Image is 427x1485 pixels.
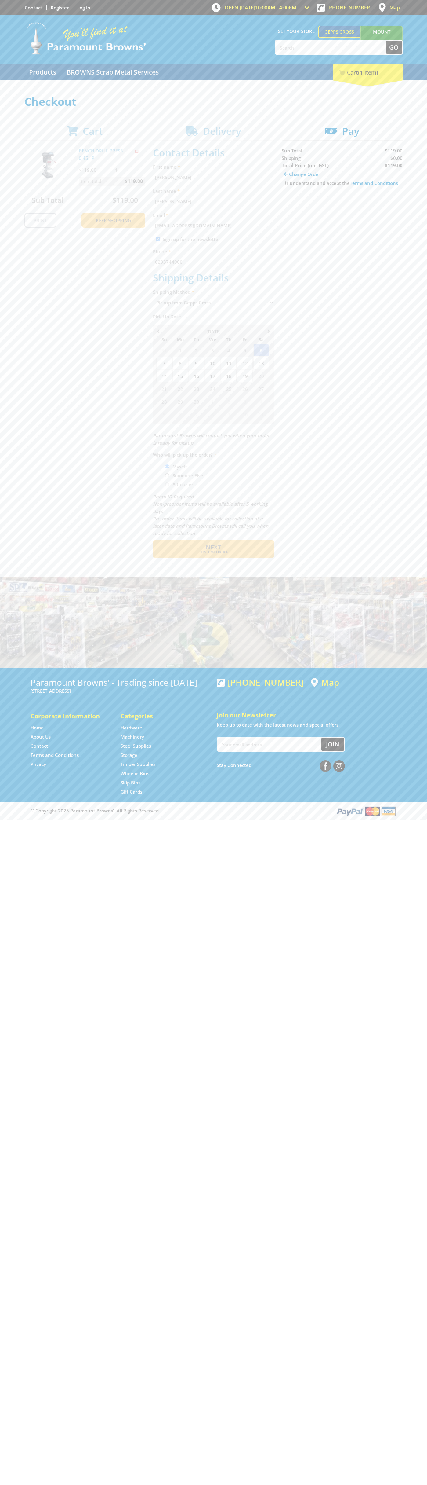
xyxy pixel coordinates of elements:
a: Go to the About Us page [31,734,51,740]
a: Go to the Home page [31,724,44,731]
span: Pay [342,124,359,137]
a: Terms and Conditions [350,180,398,186]
div: [PHONE_NUMBER] [217,677,304,687]
span: $119.00 [385,148,403,154]
a: Go to the Terms and Conditions page [31,752,79,758]
span: 10:00am - 4:00pm [255,4,296,11]
span: (1 item) [358,69,378,76]
h5: Corporate Information [31,712,108,721]
a: View a map of Gepps Cross location [311,677,339,687]
a: Mount [PERSON_NAME] [360,26,403,49]
div: ® Copyright 2025 Paramount Browns'. All Rights Reserved. [24,805,403,817]
a: Go to the Gift Cards page [121,789,142,795]
a: Change Order [282,169,322,179]
strong: $119.00 [385,162,403,168]
span: Change Order [289,171,320,177]
span: OPEN [DATE] [225,4,296,11]
strong: Total Price (inc. GST) [282,162,329,168]
a: Go to the Contact page [31,743,48,749]
button: Join [321,738,344,751]
img: PayPal, Mastercard, Visa accepted [336,805,397,817]
a: Go to the Steel Supplies page [121,743,151,749]
p: [STREET_ADDRESS] [31,687,211,695]
h3: Paramount Browns' - Trading since [DATE] [31,677,211,687]
div: Cart [333,64,403,80]
input: Please accept the terms and conditions. [282,181,286,185]
a: Go to the Contact page [25,5,42,11]
a: Log in [77,5,90,11]
a: Go to the Privacy page [31,761,46,768]
a: Go to the Timber Supplies page [121,761,155,768]
a: Gepps Cross [318,26,360,38]
div: Stay Connected [217,758,345,772]
a: Go to the Machinery page [121,734,144,740]
p: Keep up to date with the latest news and special offers. [217,721,397,728]
span: $0.00 [390,155,403,161]
span: Set your store [275,26,318,37]
button: Go [386,41,402,54]
h5: Categories [121,712,198,721]
span: Shipping [282,155,301,161]
input: Search [275,41,386,54]
a: Go to the registration page [51,5,69,11]
span: Sub Total [282,148,302,154]
label: I understand and accept the [287,180,398,186]
a: Go to the Skip Bins page [121,779,140,786]
a: Go to the Hardware page [121,724,142,731]
h1: Checkout [24,96,403,108]
a: Go to the Storage page [121,752,137,758]
a: Go to the Wheelie Bins page [121,770,149,777]
a: Go to the BROWNS Scrap Metal Services page [62,64,163,80]
input: Your email address [217,738,321,751]
img: Paramount Browns' [24,21,147,55]
h5: Join our Newsletter [217,711,397,720]
a: Go to the Products page [24,64,61,80]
